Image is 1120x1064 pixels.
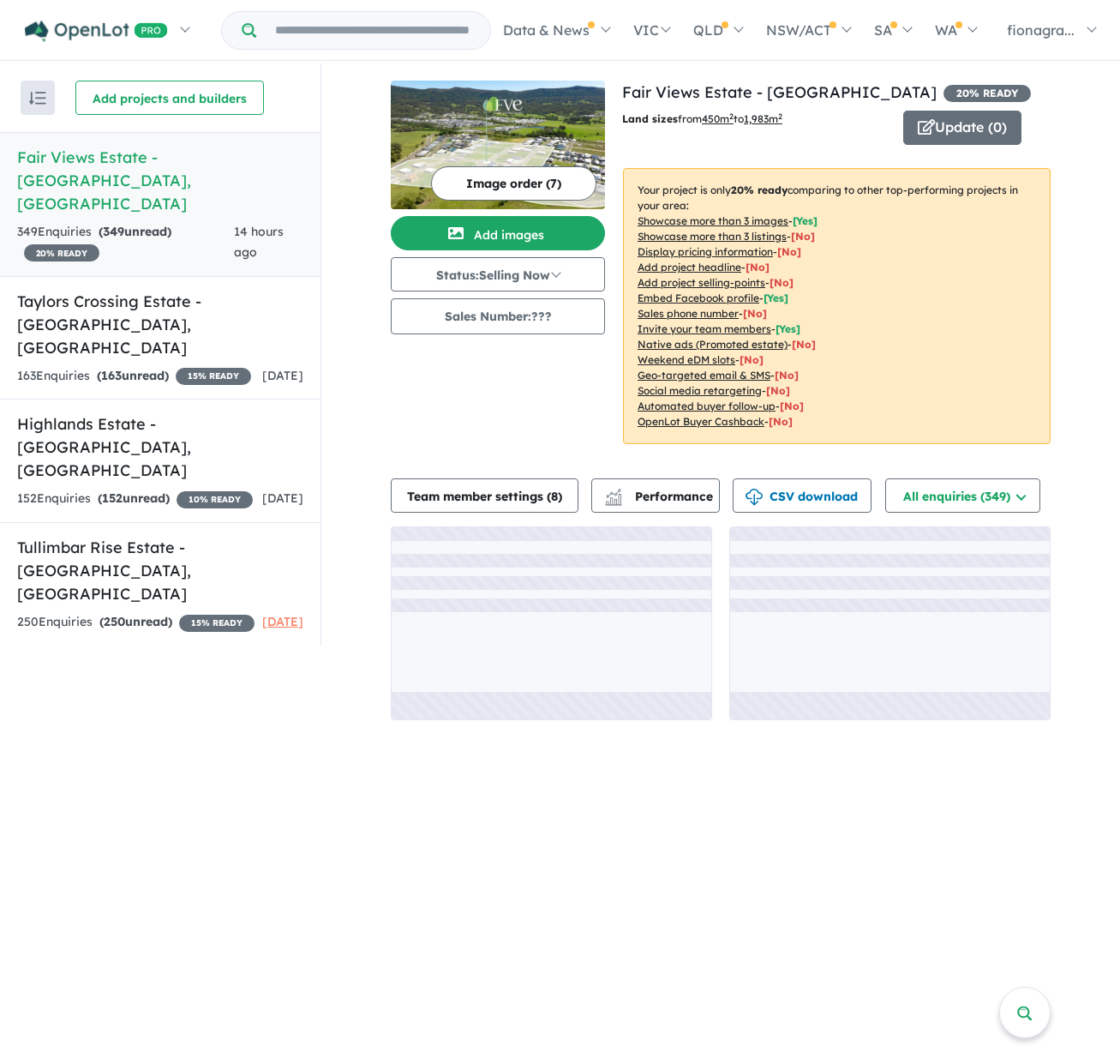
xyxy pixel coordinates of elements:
[638,307,739,320] u: Sales phone number
[551,489,558,504] span: 8
[740,353,764,366] span: [No]
[729,111,734,121] sup: 2
[743,307,767,320] span: [ No ]
[17,290,303,359] h5: Taylors Crossing Estate - [GEOGRAPHIC_DATA] , [GEOGRAPHIC_DATA]
[622,111,890,128] p: from
[702,112,734,125] u: 450 m
[97,368,169,383] strong: ( unread)
[744,112,782,125] u: 1,983 m
[391,298,605,334] button: Sales Number:???
[746,489,763,506] img: download icon
[777,245,801,258] span: [ No ]
[431,166,596,201] button: Image order (7)
[764,292,788,304] span: [ Yes ]
[734,112,782,125] span: to
[638,415,764,428] u: OpenLot Buyer Cashback
[17,222,234,263] div: 349 Enquir ies
[766,384,790,397] span: [No]
[234,224,284,260] span: 14 hours ago
[391,257,605,292] button: Status:Selling Now
[793,214,818,227] span: [ Yes ]
[638,384,762,397] u: Social media retargeting
[591,478,720,513] button: Performance
[17,412,303,482] h5: Highlands Estate - [GEOGRAPHIC_DATA] , [GEOGRAPHIC_DATA]
[391,478,578,513] button: Team member settings (8)
[791,230,815,243] span: [ No ]
[792,338,816,351] span: [No]
[638,353,735,366] u: Weekend eDM slots
[177,491,253,508] span: 10 % READY
[24,244,99,261] span: 20 % READY
[780,400,804,412] span: [No]
[29,92,46,105] img: sort.svg
[770,276,794,289] span: [ No ]
[638,214,788,227] u: Showcase more than 3 images
[638,322,771,335] u: Invite your team members
[638,245,773,258] u: Display pricing information
[103,224,124,239] span: 349
[638,369,770,382] u: Geo-targeted email & SMS
[1007,21,1075,39] span: fionagra...
[733,478,871,513] button: CSV download
[262,368,303,383] span: [DATE]
[179,615,255,632] span: 15 % READY
[903,111,1021,145] button: Update (0)
[885,478,1040,513] button: All enquiries (349)
[101,368,122,383] span: 163
[943,85,1031,102] span: 20 % READY
[104,614,125,629] span: 250
[608,489,713,504] span: Performance
[98,490,170,506] strong: ( unread)
[176,368,251,385] span: 15 % READY
[746,261,770,274] span: [ No ]
[391,81,605,209] img: Fair Views Estate - Horsley
[391,216,605,250] button: Add images
[260,12,487,49] input: Try estate name, suburb, builder or developer
[99,224,171,239] strong: ( unread)
[623,168,1051,444] p: Your project is only comparing to other top-performing projects in your area: - - - - - - - - - -...
[638,400,776,412] u: Automated buyer follow-up
[638,338,788,351] u: Native ads (Promoted estate)
[17,366,251,387] div: 163 Enquir ies
[102,490,123,506] span: 152
[17,612,255,633] div: 250 Enquir ies
[638,230,787,243] u: Showcase more than 3 listings
[638,276,765,289] u: Add project selling-points
[778,111,782,121] sup: 2
[776,322,800,335] span: [ Yes ]
[17,489,253,509] div: 152 Enquir ies
[622,82,937,102] a: Fair Views Estate - [GEOGRAPHIC_DATA]
[731,183,788,196] b: 20 % ready
[262,614,303,629] span: [DATE]
[17,536,303,605] h5: Tullimbar Rise Estate - [GEOGRAPHIC_DATA] , [GEOGRAPHIC_DATA]
[99,614,172,629] strong: ( unread)
[25,21,168,42] img: Openlot PRO Logo White
[638,261,741,274] u: Add project headline
[17,146,303,215] h5: Fair Views Estate - [GEOGRAPHIC_DATA] , [GEOGRAPHIC_DATA]
[775,369,799,382] span: [No]
[769,415,793,428] span: [No]
[606,489,621,498] img: line-chart.svg
[605,494,622,505] img: bar-chart.svg
[75,81,264,115] button: Add projects and builders
[638,292,759,304] u: Embed Facebook profile
[262,490,303,506] span: [DATE]
[622,112,678,125] b: Land sizes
